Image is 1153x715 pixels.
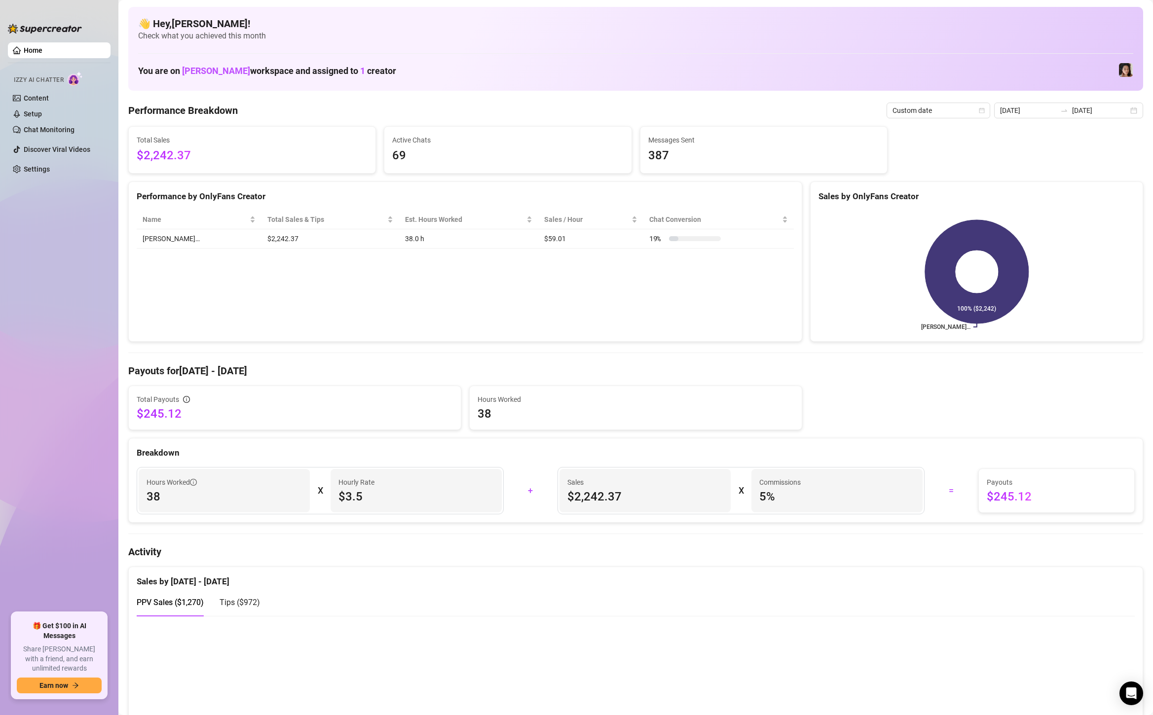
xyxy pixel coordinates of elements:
a: Settings [24,165,50,173]
div: Performance by OnlyFans Creator [137,190,794,203]
span: 387 [648,146,879,165]
div: Sales by [DATE] - [DATE] [137,567,1135,588]
th: Total Sales & Tips [261,210,400,229]
span: 38 [478,406,794,422]
img: Luna [1119,63,1133,77]
span: Sales / Hour [544,214,630,225]
span: arrow-right [72,682,79,689]
div: Open Intercom Messenger [1119,681,1143,705]
span: $2,242.37 [137,146,368,165]
div: Est. Hours Worked [405,214,524,225]
h1: You are on workspace and assigned to creator [138,66,396,76]
div: X [318,483,323,499]
article: Hourly Rate [338,477,374,488]
button: Earn nowarrow-right [17,678,102,693]
span: Izzy AI Chatter [14,75,64,85]
h4: Performance Breakdown [128,104,238,117]
span: Payouts [987,477,1126,488]
span: Total Sales & Tips [267,214,386,225]
span: info-circle [190,479,197,486]
input: End date [1072,105,1128,116]
span: Custom date [893,103,984,118]
span: Total Sales [137,135,368,145]
span: Total Payouts [137,394,179,405]
input: Start date [1000,105,1056,116]
a: Chat Monitoring [24,126,74,134]
span: Earn now [39,681,68,689]
span: to [1060,107,1068,114]
h4: Activity [128,545,1143,559]
span: Messages Sent [648,135,879,145]
span: Sales [567,477,723,488]
th: Sales / Hour [538,210,643,229]
div: + [510,483,552,499]
span: 1 [360,66,365,76]
span: Chat Conversion [649,214,780,225]
span: Check what you achieved this month [138,31,1133,41]
div: = [930,483,972,499]
span: [PERSON_NAME] [182,66,250,76]
span: PPV Sales ( $1,270 ) [137,598,204,607]
span: 38 [147,489,302,504]
h4: Payouts for [DATE] - [DATE] [128,364,1143,378]
span: Hours Worked [147,477,197,488]
div: Breakdown [137,446,1135,460]
td: 38.0 h [399,229,538,249]
td: [PERSON_NAME]… [137,229,261,249]
th: Name [137,210,261,229]
span: Hours Worked [478,394,794,405]
span: swap-right [1060,107,1068,114]
text: [PERSON_NAME]… [921,323,970,330]
td: $2,242.37 [261,229,400,249]
div: Sales by OnlyFans Creator [818,190,1135,203]
span: 19 % [649,233,665,244]
img: AI Chatter [68,71,83,86]
a: Setup [24,110,42,118]
a: Home [24,46,42,54]
span: Active Chats [392,135,623,145]
span: $245.12 [137,406,453,422]
span: Tips ( $972 ) [220,598,260,607]
span: $3.5 [338,489,494,504]
a: Content [24,94,49,102]
span: 5 % [759,489,915,504]
span: Name [143,214,248,225]
img: logo-BBDzfeDw.svg [8,24,82,34]
a: Discover Viral Videos [24,145,90,153]
span: $2,242.37 [567,489,723,504]
div: X [739,483,744,499]
span: Share [PERSON_NAME] with a friend, and earn unlimited rewards [17,644,102,674]
article: Commissions [759,477,801,488]
span: 69 [392,146,623,165]
td: $59.01 [538,229,643,249]
th: Chat Conversion [643,210,794,229]
h4: 👋 Hey, [PERSON_NAME] ! [138,17,1133,31]
span: calendar [979,107,985,113]
span: info-circle [183,396,190,403]
span: 🎁 Get $100 in AI Messages [17,621,102,641]
span: $245.12 [987,489,1126,504]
